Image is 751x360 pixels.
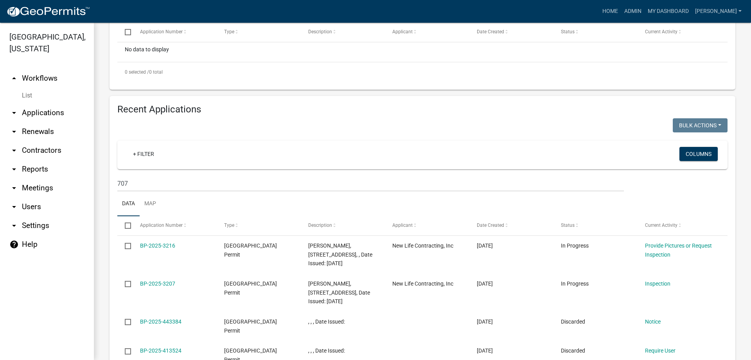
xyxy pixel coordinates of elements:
a: Map [140,192,161,217]
span: New Life Contracting, Inc [392,242,453,249]
div: 0 total [117,62,728,82]
span: 0 selected / [125,69,149,75]
span: DAVID ERICKSON, 707 328TH AVE NW, Reroof, Date Issued: 07/09/2025 [308,280,370,305]
a: BP-2025-3216 [140,242,175,249]
i: arrow_drop_up [9,74,19,83]
a: BP-2025-413524 [140,347,181,354]
datatable-header-cell: Select [117,23,132,42]
a: BP-2025-443384 [140,318,181,325]
span: 07/08/2025 [477,280,493,287]
i: arrow_drop_down [9,202,19,212]
datatable-header-cell: Status [553,23,638,42]
span: Type [224,223,234,228]
span: Applicant [392,29,413,34]
datatable-header-cell: Type [217,23,301,42]
a: Inspection [645,280,670,287]
a: BP-2025-3207 [140,280,175,287]
datatable-header-cell: Applicant [385,23,469,42]
i: arrow_drop_down [9,108,19,118]
span: New Life Contracting, Inc [392,280,453,287]
i: help [9,240,19,249]
datatable-header-cell: Description [301,216,385,235]
datatable-header-cell: Description [301,23,385,42]
i: arrow_drop_down [9,165,19,174]
span: Status [561,29,575,34]
span: Description [308,29,332,34]
span: 06/30/2025 [477,318,493,325]
span: , , , Date Issued: [308,347,345,354]
a: Notice [645,318,661,325]
span: Isanti County Building Permit [224,242,277,258]
a: + Filter [127,147,160,161]
span: Current Activity [645,223,677,228]
span: Date Created [477,29,504,34]
datatable-header-cell: Current Activity [638,23,722,42]
i: arrow_drop_down [9,221,19,230]
span: Isanti County Building Permit [224,280,277,296]
a: Data [117,192,140,217]
datatable-header-cell: Date Created [469,23,553,42]
a: Provide Pictures or Request Inspection [645,242,712,258]
div: No data to display [117,42,728,62]
i: arrow_drop_down [9,146,19,155]
a: Home [599,4,621,19]
datatable-header-cell: Date Created [469,216,553,235]
h4: Recent Applications [117,104,728,115]
datatable-header-cell: Current Activity [638,216,722,235]
span: Application Number [140,29,183,34]
span: Discarded [561,318,585,325]
span: , , , Date Issued: [308,318,345,325]
datatable-header-cell: Application Number [132,23,216,42]
datatable-header-cell: Select [117,216,132,235]
span: Description [308,223,332,228]
span: Applicant [392,223,413,228]
button: Columns [679,147,718,161]
datatable-header-cell: Applicant [385,216,469,235]
input: Search for applications [117,175,624,192]
span: Discarded [561,347,585,354]
i: arrow_drop_down [9,183,19,193]
datatable-header-cell: Application Number [132,216,216,235]
span: Type [224,29,234,34]
span: Application Number [140,223,183,228]
a: [PERSON_NAME] [692,4,745,19]
span: In Progress [561,280,589,287]
datatable-header-cell: Type [217,216,301,235]
button: Bulk Actions [673,118,728,132]
span: 04/29/2025 [477,347,493,354]
span: Status [561,223,575,228]
span: Date Created [477,223,504,228]
a: My Dashboard [645,4,692,19]
span: Isanti County Building Permit [224,318,277,334]
span: 07/08/2025 [477,242,493,249]
span: DAVID ERICKSON, 707 328TH AVE NW, , Date Issued: 07/09/2025 [308,242,372,267]
span: Current Activity [645,29,677,34]
span: In Progress [561,242,589,249]
a: Admin [621,4,645,19]
datatable-header-cell: Status [553,216,638,235]
a: Require User [645,347,676,354]
i: arrow_drop_down [9,127,19,136]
